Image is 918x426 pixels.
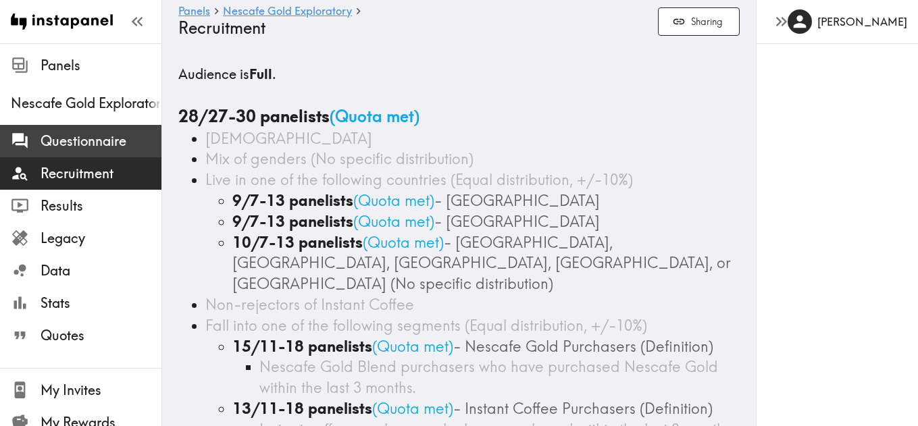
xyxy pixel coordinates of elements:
[178,65,740,84] h5: Audience is .
[353,212,434,231] span: ( Quota met )
[817,14,907,29] h6: [PERSON_NAME]
[41,164,161,183] span: Recruitment
[223,5,352,18] a: Nescafe Gold Exploratory
[205,129,372,148] span: [DEMOGRAPHIC_DATA]
[259,357,718,397] span: Nescafe Gold Blend purchasers who have purchased Nescafe Gold within the last 3 months.
[232,191,353,210] b: 9/7-13 panelists
[41,196,161,215] span: Results
[178,5,210,18] a: Panels
[41,326,161,345] span: Quotes
[434,191,600,210] span: - [GEOGRAPHIC_DATA]
[232,399,372,418] b: 13/11-18 panelists
[41,132,161,151] span: Questionnaire
[434,212,600,231] span: - [GEOGRAPHIC_DATA]
[178,106,330,126] b: 28/27-30 panelists
[232,337,372,356] b: 15/11-18 panelists
[205,295,414,314] span: Non-rejectors of Instant Coffee
[205,316,647,335] span: Fall into one of the following segments (Equal distribution, +/-10%)
[249,65,272,82] b: Full
[658,7,740,36] button: Sharing
[41,229,161,248] span: Legacy
[330,106,419,126] span: ( Quota met )
[453,399,713,418] span: - Instant Coffee Purchasers (Definition)
[353,191,434,210] span: ( Quota met )
[453,337,713,356] span: - Nescafe Gold Purchasers (Definition)
[232,233,363,252] b: 10/7-13 panelists
[41,381,161,400] span: My Invites
[178,18,647,38] h4: Recruitment
[11,94,161,113] span: Nescafe Gold Exploratory
[205,170,633,189] span: Live in one of the following countries (Equal distribution, +/-10%)
[372,337,453,356] span: ( Quota met )
[372,399,453,418] span: ( Quota met )
[41,56,161,75] span: Panels
[363,233,444,252] span: ( Quota met )
[41,294,161,313] span: Stats
[232,233,731,294] span: - [GEOGRAPHIC_DATA], [GEOGRAPHIC_DATA], [GEOGRAPHIC_DATA], [GEOGRAPHIC_DATA], or [GEOGRAPHIC_DATA...
[232,212,353,231] b: 9/7-13 panelists
[205,149,474,168] span: Mix of genders (No specific distribution)
[41,261,161,280] span: Data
